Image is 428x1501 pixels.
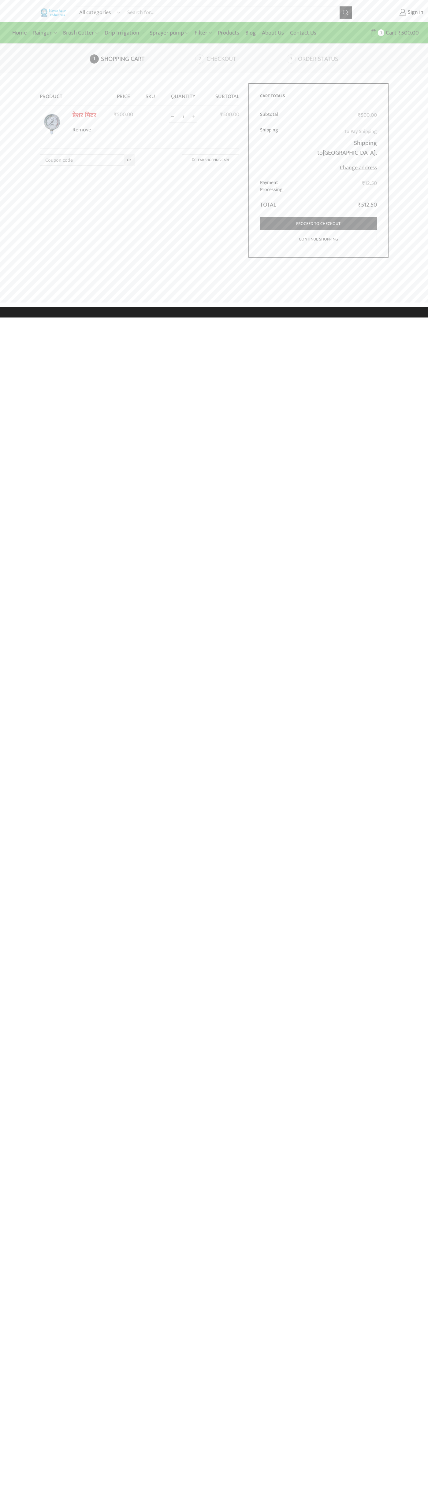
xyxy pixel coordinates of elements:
bdi: 12.50 [362,179,377,188]
span: 1 [378,29,384,36]
a: प्रेशर मिटर [73,110,96,120]
a: About Us [259,26,287,40]
a: Blog [242,26,259,40]
th: Shipping [260,123,298,176]
th: Payment Processing [260,176,298,196]
input: Coupon code [40,154,135,166]
a: 1 Cart ₹500.00 [358,27,419,39]
a: Change address [340,163,377,172]
th: SKU [140,83,161,105]
input: Search for... [124,6,339,19]
th: Subtotal [260,108,298,123]
span: ₹ [358,200,361,210]
th: Quantity [161,83,205,105]
span: ₹ [398,28,401,38]
img: Water Pressure Meter [40,112,64,136]
a: Drip Irrigation [102,26,147,40]
a: Filter [192,26,215,40]
a: Sign in [361,7,423,18]
p: Shipping to . [302,138,377,158]
bdi: 500.00 [114,110,133,119]
th: Total [260,196,298,210]
bdi: 500.00 [398,28,419,38]
th: Product [40,83,107,105]
h2: Cart totals [260,94,377,103]
input: Product quantity [176,111,190,123]
span: Sign in [406,9,423,17]
span: ₹ [358,111,361,120]
span: ₹ [220,110,223,119]
a: Raingun [30,26,60,40]
th: Subtotal [205,83,239,105]
bdi: 500.00 [220,110,239,119]
bdi: 500.00 [358,111,377,120]
span: Cart [384,29,396,37]
a: Contact Us [287,26,319,40]
th: Price [107,83,140,105]
label: To Pay Shipping [344,127,377,136]
a: Proceed to checkout [260,217,377,230]
a: Checkout [195,54,285,64]
a: Sprayer pump [147,26,191,40]
span: ₹ [114,110,117,119]
a: Clear shopping cart [182,154,239,165]
span: ₹ [362,179,365,188]
input: OK [124,154,135,166]
strong: [GEOGRAPHIC_DATA] [323,148,376,158]
a: Home [9,26,30,40]
button: Search button [340,6,352,19]
a: Remove [73,126,103,134]
a: Brush Cutter [60,26,101,40]
a: Continue shopping [260,233,377,246]
bdi: 512.50 [358,200,377,210]
a: Products [215,26,242,40]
